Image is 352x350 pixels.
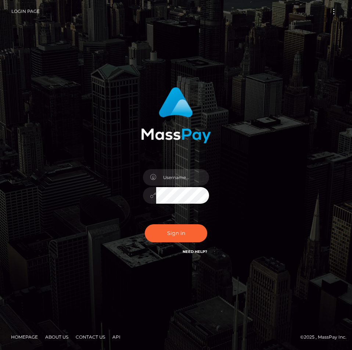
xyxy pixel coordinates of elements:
div: © 2025 , MassPay Inc. [6,333,346,341]
button: Toggle navigation [327,7,341,17]
input: Username... [156,169,209,186]
a: About Us [42,331,71,343]
button: Sign in [145,224,207,242]
a: Homepage [8,331,41,343]
a: Contact Us [73,331,108,343]
img: MassPay Login [141,87,211,143]
a: Need Help? [183,249,207,254]
a: API [109,331,123,343]
a: Login Page [11,4,40,19]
